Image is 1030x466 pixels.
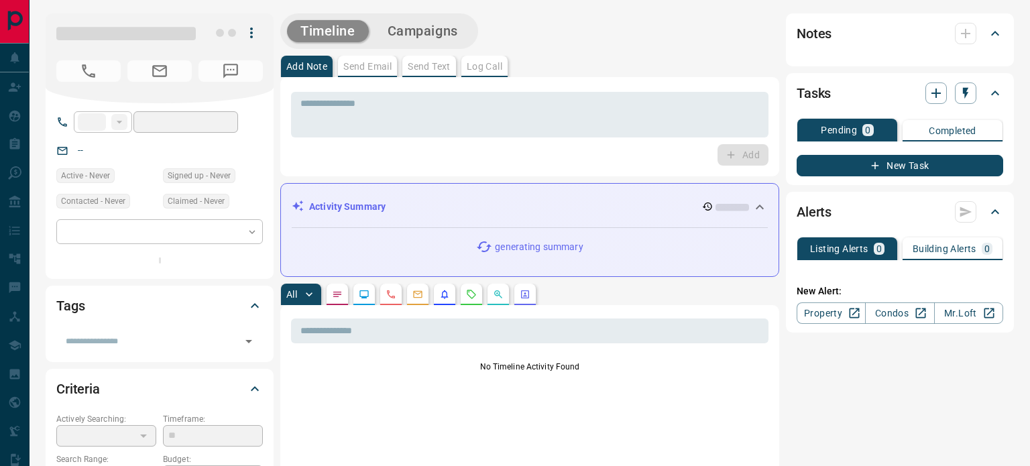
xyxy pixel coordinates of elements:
[821,125,857,135] p: Pending
[797,155,1003,176] button: New Task
[198,60,263,82] span: No Number
[865,125,870,135] p: 0
[309,200,386,214] p: Activity Summary
[292,194,768,219] div: Activity Summary
[56,378,100,400] h2: Criteria
[984,244,990,253] p: 0
[168,194,225,208] span: Claimed - Never
[797,23,832,44] h2: Notes
[466,289,477,300] svg: Requests
[332,289,343,300] svg: Notes
[56,453,156,465] p: Search Range:
[929,126,976,135] p: Completed
[493,289,504,300] svg: Opportunities
[810,244,868,253] p: Listing Alerts
[495,240,583,254] p: generating summary
[286,290,297,299] p: All
[163,453,263,465] p: Budget:
[61,169,110,182] span: Active - Never
[876,244,882,253] p: 0
[797,302,866,324] a: Property
[56,413,156,425] p: Actively Searching:
[797,77,1003,109] div: Tasks
[913,244,976,253] p: Building Alerts
[439,289,450,300] svg: Listing Alerts
[291,361,768,373] p: No Timeline Activity Found
[127,60,192,82] span: No Email
[386,289,396,300] svg: Calls
[56,295,84,316] h2: Tags
[865,302,934,324] a: Condos
[797,196,1003,228] div: Alerts
[61,194,125,208] span: Contacted - Never
[239,332,258,351] button: Open
[934,302,1003,324] a: Mr.Loft
[412,289,423,300] svg: Emails
[797,201,832,223] h2: Alerts
[359,289,369,300] svg: Lead Browsing Activity
[56,290,263,322] div: Tags
[286,62,327,71] p: Add Note
[520,289,530,300] svg: Agent Actions
[163,413,263,425] p: Timeframe:
[797,17,1003,50] div: Notes
[797,82,831,104] h2: Tasks
[287,20,369,42] button: Timeline
[56,60,121,82] span: No Number
[374,20,471,42] button: Campaigns
[78,145,83,156] a: --
[797,284,1003,298] p: New Alert:
[56,373,263,405] div: Criteria
[168,169,231,182] span: Signed up - Never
